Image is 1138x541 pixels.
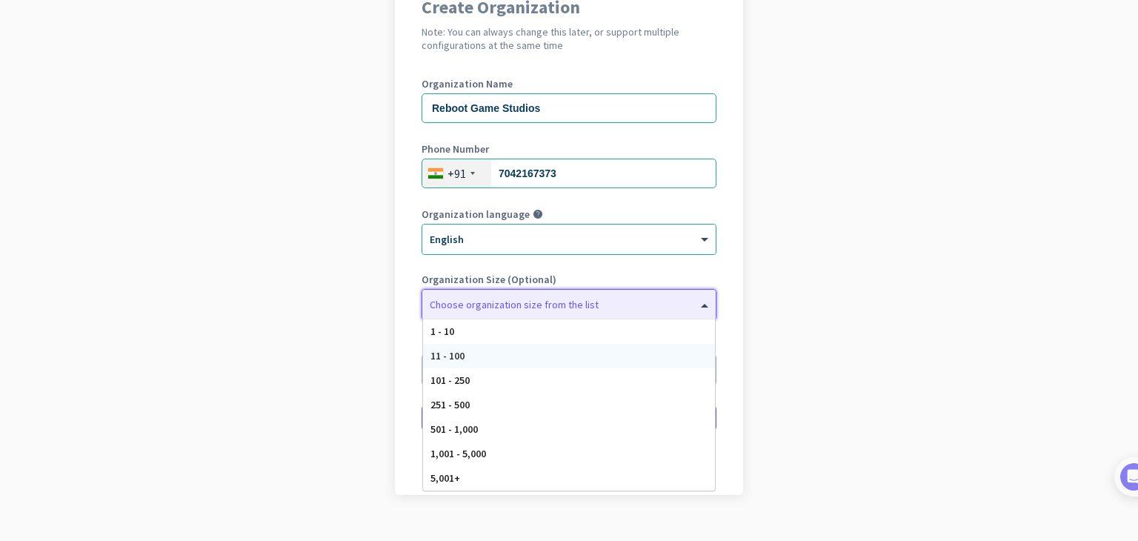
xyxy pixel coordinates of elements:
[430,325,454,338] span: 1 - 10
[423,319,715,491] div: Options List
[422,209,530,219] label: Organization language
[430,422,478,436] span: 501 - 1,000
[430,447,486,460] span: 1,001 - 5,000
[422,93,716,123] input: What is the name of your organization?
[422,274,716,285] label: Organization Size (Optional)
[430,374,470,387] span: 101 - 250
[422,79,716,89] label: Organization Name
[422,458,716,468] div: Go back
[422,405,716,431] button: Create Organization
[422,339,716,350] label: Organization Time Zone
[533,209,543,219] i: help
[430,471,460,485] span: 5,001+
[447,166,466,181] div: +91
[422,144,716,154] label: Phone Number
[422,159,716,188] input: 74104 10123
[430,349,465,362] span: 11 - 100
[430,398,470,411] span: 251 - 500
[422,25,716,52] h2: Note: You can always change this later, or support multiple configurations at the same time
